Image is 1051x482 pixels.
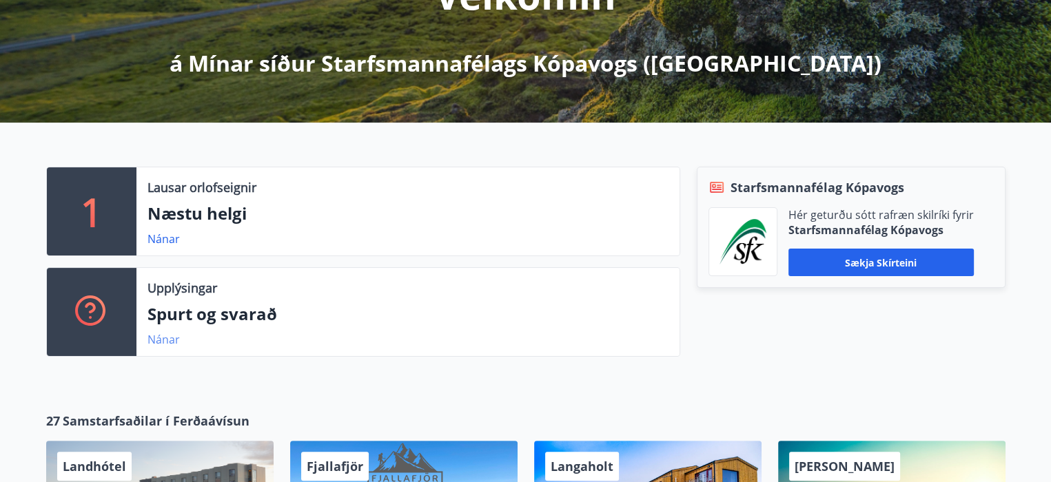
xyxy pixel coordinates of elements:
[170,48,881,78] p: á Mínar síður Starfsmannafélags Kópavogs ([GEOGRAPHIC_DATA])
[147,332,180,347] a: Nánar
[81,185,103,238] p: 1
[731,178,904,196] span: Starfsmannafélag Kópavogs
[46,412,60,430] span: 27
[788,222,974,238] p: Starfsmannafélag Kópavogs
[63,458,126,474] span: Landhótel
[551,458,613,474] span: Langaholt
[788,249,974,276] button: Sækja skírteini
[147,279,217,297] p: Upplýsingar
[147,231,180,247] a: Nánar
[63,412,249,430] span: Samstarfsaðilar í Ferðaávísun
[788,207,974,222] p: Hér geturðu sótt rafræn skilríki fyrir
[147,302,669,326] p: Spurt og svarað
[795,458,895,474] span: [PERSON_NAME]
[720,219,766,264] img: x5MjQkxwhnYn6YREZUTEa9Q4KsBUeQdWGts9Dj4O.png
[147,202,669,225] p: Næstu helgi
[307,458,363,474] span: Fjallafjör
[147,178,256,196] p: Lausar orlofseignir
